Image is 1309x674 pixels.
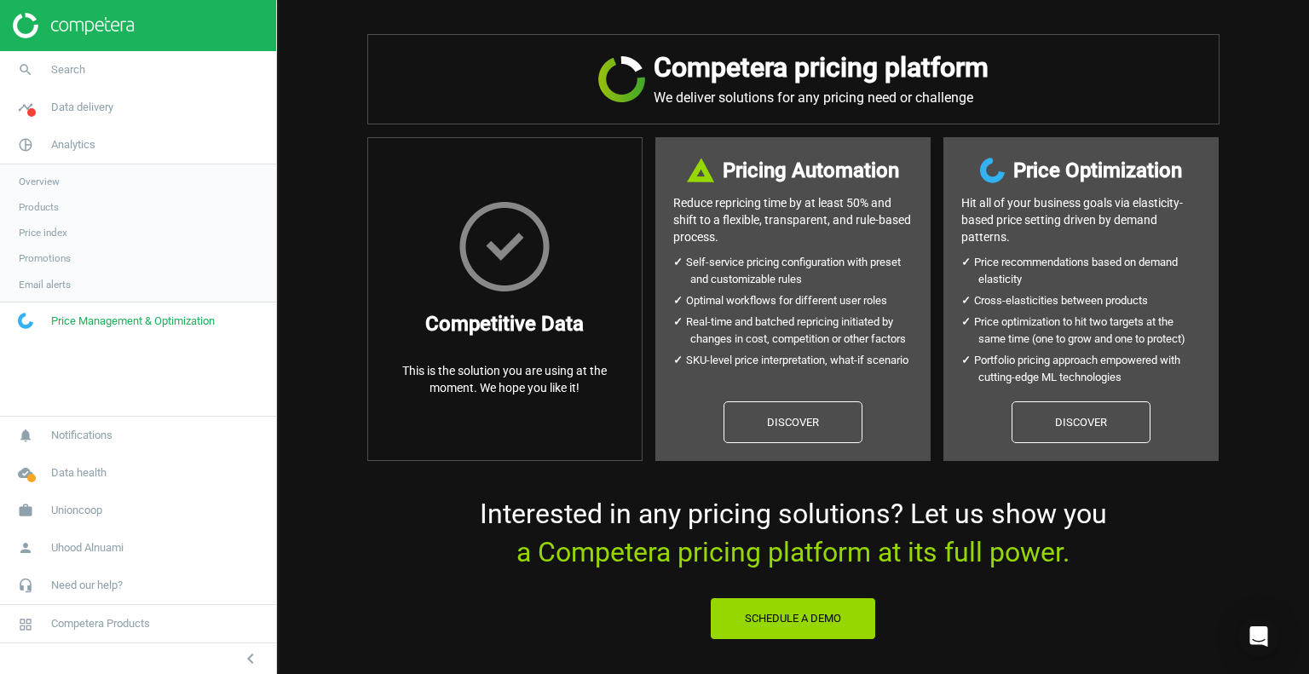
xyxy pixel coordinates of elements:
span: Price index [19,226,67,239]
h3: Competitive Data [425,308,584,339]
li: Cross-elasticities between products [978,292,1201,309]
p: Interested in any pricing solutions? Let us show you [367,495,1220,572]
img: ajHJNr6hYgQAAAAASUVORK5CYII= [13,13,134,38]
i: timeline [9,91,42,124]
div: Open Intercom Messenger [1238,616,1279,657]
span: a Competera pricing platform at its full power. [516,536,1070,568]
li: Real-time and batched repricing initiated by changes in cost, competition or other factors [690,314,913,348]
span: Competera Products [51,616,150,631]
p: We deliver solutions for any pricing need or challenge [654,89,989,107]
li: Optimal workflows for different user roles [690,292,913,309]
img: wGWNvw8QSZomAAAAABJRU5ErkJggg== [980,158,1005,183]
span: Search [51,62,85,78]
i: work [9,494,42,527]
img: JRVR7TKHubxRX4WiWFsHXLVQu3oYgKr0EdU6k5jjvBYYAAAAAElFTkSuQmCC [598,56,645,102]
h3: Price Optimization [1013,155,1182,186]
span: Email alerts [19,278,71,291]
span: Products [19,200,59,214]
span: Need our help? [51,578,123,593]
span: Analytics [51,137,95,153]
i: headset_mic [9,569,42,602]
i: cloud_done [9,457,42,489]
span: Price Management & Optimization [51,314,215,329]
span: Uhood Alnuami [51,540,124,556]
span: Overview [19,175,60,188]
button: chevron_left [229,648,272,670]
img: DI+PfHAOTJwAAAAASUVORK5CYII= [687,158,714,182]
h3: Pricing Automation [723,155,899,186]
h2: Competera pricing platform [654,52,989,84]
a: Discover [1012,401,1150,444]
li: Portfolio pricing approach empowered with cutting-edge ML technologies [978,352,1201,386]
span: Data health [51,465,107,481]
a: Discover [724,401,862,444]
li: Price recommendations based on demand elasticity [978,254,1201,288]
p: This is the solution you are using at the moment. We hope you like it! [385,362,625,396]
li: Price optimization to hit two targets at the same time (one to grow and one to protect) [978,314,1201,348]
button: Schedule a Demo [710,597,876,640]
span: Data delivery [51,100,113,115]
span: Notifications [51,428,112,443]
li: Self-service pricing configuration with preset and customizable rules [690,254,913,288]
i: person [9,532,42,564]
img: HxscrLsMTvcLXxPnqlhRQhRi+upeiQYiT7g7j1jdpu6T9n6zgWWHzG7gAAAABJRU5ErkJggg== [459,202,550,291]
i: notifications [9,419,42,452]
i: chevron_left [240,648,261,669]
i: search [9,54,42,86]
i: pie_chart_outlined [9,129,42,161]
img: wGWNvw8QSZomAAAAABJRU5ErkJggg== [18,313,33,329]
span: Unioncoop [51,503,102,518]
p: Reduce repricing time by at least 50% and shift to a flexible, transparent, and rule-based process. [673,194,913,245]
span: Promotions [19,251,71,265]
p: Hit all of your business goals via elasticity- based price setting driven by demand patterns. [961,194,1201,245]
li: SKU-level price interpretation, what-if scenario [690,352,913,369]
